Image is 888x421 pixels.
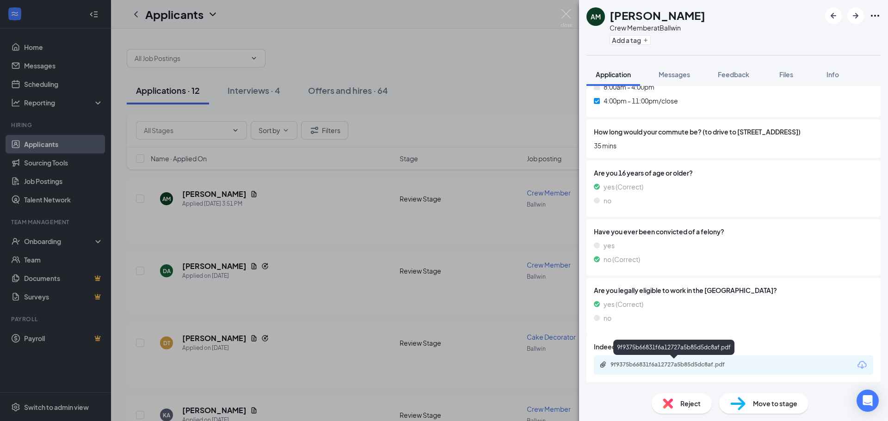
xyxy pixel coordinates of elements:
button: ArrowLeftNew [825,7,842,24]
h1: [PERSON_NAME] [610,7,705,23]
span: Messages [659,70,690,79]
svg: ArrowRight [850,10,861,21]
div: 9f9375b66831f6a12727a5b85d5dc8af.pdf [613,340,734,355]
div: 9f9375b66831f6a12727a5b85d5dc8af.pdf [610,361,740,368]
span: yes [604,240,615,250]
span: no [604,313,611,323]
svg: Plus [643,37,648,43]
span: yes (Correct) [604,299,643,309]
svg: Ellipses [869,10,881,21]
span: no [604,195,611,206]
span: How long would your commute be? (to drive to [STREET_ADDRESS]) [594,127,801,137]
button: PlusAdd a tag [610,35,651,45]
span: no (Correct) [604,254,640,264]
svg: ArrowLeftNew [828,10,839,21]
span: Info [826,70,839,79]
span: Application [596,70,631,79]
div: Open Intercom Messenger [857,390,879,412]
span: Are you 16 years of age or older? [594,168,873,178]
span: Files [779,70,793,79]
span: 4:00pm - 11:00pm/close [604,96,678,106]
span: Indeed Resume [594,342,642,352]
span: yes (Correct) [604,182,643,192]
span: Feedback [718,70,749,79]
span: Move to stage [753,398,797,409]
span: Have you ever been convicted of a felony? [594,226,873,237]
span: Are you legally eligible to work in the [GEOGRAPHIC_DATA]? [594,285,873,295]
div: Crew Member at Ballwin [610,23,705,32]
a: Paperclip9f9375b66831f6a12727a5b85d5dc8af.pdf [599,361,749,370]
span: Reject [680,398,701,409]
svg: Download [857,360,868,371]
div: AM [591,12,601,21]
span: 8:00am - 4:00pm [604,82,654,92]
svg: Paperclip [599,361,607,368]
button: ArrowRight [847,7,864,24]
span: 35 mins [594,140,873,151]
